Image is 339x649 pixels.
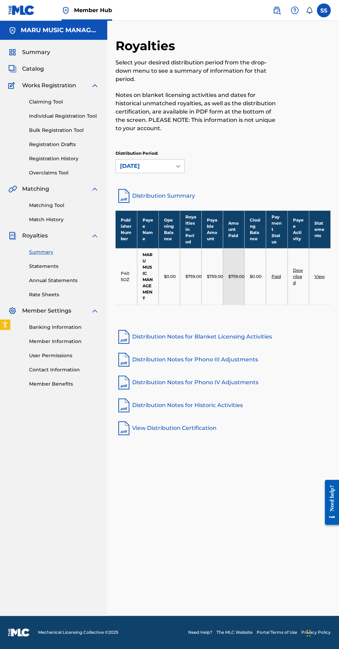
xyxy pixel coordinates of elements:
img: Accounts [8,26,17,35]
img: MLC Logo [8,5,35,15]
img: Member Settings [8,307,17,315]
p: $0.00 [250,273,262,280]
a: Contact Information [29,366,99,373]
img: logo [8,628,30,637]
img: pdf [116,351,132,368]
a: Member Benefits [29,380,99,388]
p: Notes on blanket licensing activities and dates for historical unmatched royalties, as well as th... [116,91,281,133]
a: SummarySummary [8,48,50,56]
a: Distribution Notes for Historic Activities [116,397,331,414]
img: Royalties [8,232,17,240]
img: expand [91,232,99,240]
p: $0.00 [164,273,176,280]
span: Member Settings [22,307,71,315]
span: Mechanical Licensing Collective © 2025 [38,629,118,636]
a: Download [293,268,303,285]
img: Matching [8,185,17,193]
a: View [314,274,325,279]
th: Statements [309,210,330,248]
p: $759.00 [228,273,245,280]
img: Works Registration [8,81,17,90]
a: CatalogCatalog [8,65,44,73]
th: Publisher Number [116,210,137,248]
a: View Distribution Certification [116,420,331,436]
img: search [273,6,281,15]
th: Royalties in Period [180,210,201,248]
th: Opening Balance [158,210,180,248]
a: Banking Information [29,324,99,331]
p: $759.00 [207,273,223,280]
a: Portal Terms of Use [257,629,297,636]
a: Paid [271,274,281,279]
span: Summary [22,48,50,56]
p: Select your desired distribution period from the drop-down menu to see a summary of information f... [116,58,281,83]
a: Individual Registration Tool [29,112,99,120]
th: Payee Name [137,210,158,248]
iframe: Resource Center [320,475,339,530]
img: Top Rightsholder [62,6,70,15]
a: Match History [29,216,99,223]
th: Payable Amount [202,210,223,248]
span: Works Registration [22,81,76,90]
a: Claiming Tool [29,98,99,106]
a: Distribution Notes for Blanket Licensing Activities [116,328,331,345]
a: The MLC Website [217,629,253,636]
th: Payee Activity [287,210,309,248]
span: Royalties [22,232,48,240]
a: Summary [29,249,99,256]
img: Summary [8,48,17,56]
a: Statements [29,263,99,270]
img: distribution-summary-pdf [116,188,132,204]
td: P405OZ [116,248,137,305]
span: Catalog [22,65,44,73]
img: help [291,6,299,15]
a: User Permissions [29,352,99,359]
div: Drag [306,623,311,643]
p: $759.00 [185,273,202,280]
a: Distribution Notes for Phono IV Adjustments [116,374,331,391]
th: Payment Status [266,210,287,248]
a: Privacy Policy [301,629,331,636]
a: Matching Tool [29,202,99,209]
img: expand [91,307,99,315]
a: Public Search [270,3,284,17]
img: Catalog [8,65,17,73]
h2: Royalties [116,38,178,54]
img: pdf [116,328,132,345]
th: Amount Paid [223,210,245,248]
img: expand [91,81,99,90]
img: pdf [116,374,132,391]
a: Member Information [29,338,99,345]
img: expand [91,185,99,193]
span: Matching [22,185,49,193]
div: Help [288,3,302,17]
h5: MARU MUSIC MANAGEMENT [21,26,99,34]
td: MARU MUSIC MANAGEMENT [137,248,158,305]
a: Rate Sheets [29,291,99,298]
th: Closing Balance [245,210,266,248]
a: Registration Drafts [29,141,99,148]
a: Distribution Notes for Phono III Adjustments [116,351,331,368]
img: pdf [116,420,132,436]
div: User Menu [317,3,331,17]
iframe: Chat Widget [304,616,339,649]
div: Notifications [306,7,313,14]
p: Distribution Period: [116,150,185,156]
a: Registration History [29,155,99,162]
a: Need Help? [188,629,212,636]
a: Annual Statements [29,277,99,284]
span: Member Hub [74,6,112,14]
a: Bulk Registration Tool [29,127,99,134]
div: [DATE] [120,162,168,170]
a: Distribution Summary [116,188,331,204]
a: Overclaims Tool [29,169,99,177]
img: pdf [116,397,132,414]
